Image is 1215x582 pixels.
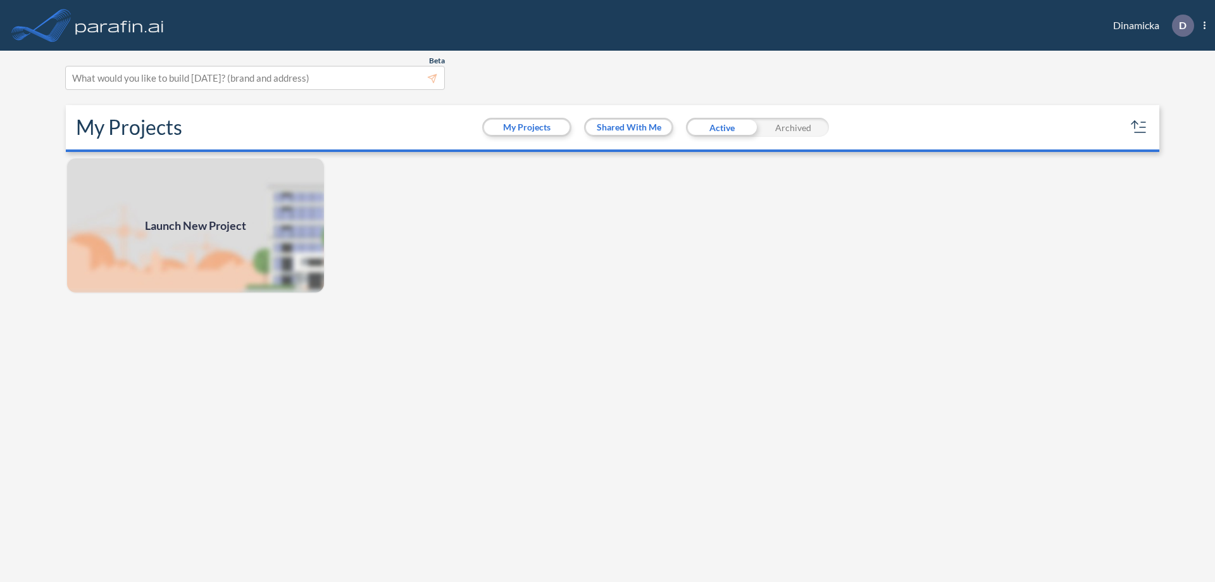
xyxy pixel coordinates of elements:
[66,157,325,294] img: add
[686,118,757,137] div: Active
[429,56,445,66] span: Beta
[66,157,325,294] a: Launch New Project
[73,13,166,38] img: logo
[1179,20,1187,31] p: D
[757,118,829,137] div: Archived
[586,120,671,135] button: Shared With Me
[1094,15,1206,37] div: Dinamicka
[1129,117,1149,137] button: sort
[484,120,570,135] button: My Projects
[145,217,246,234] span: Launch New Project
[76,115,182,139] h2: My Projects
